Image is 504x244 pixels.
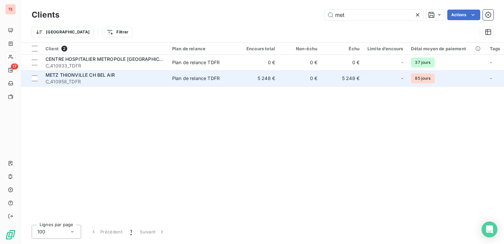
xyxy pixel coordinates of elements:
button: Suivant [136,225,169,239]
div: Plan de relance [172,46,233,51]
h3: Clients [32,9,59,21]
span: 17 [11,63,18,69]
div: Limite d’encours [367,46,403,51]
span: C_410933_TDFR [46,62,164,69]
div: Open Intercom Messenger [482,222,497,237]
span: CENTRE HOSPITALIER METROPOLE [GEOGRAPHIC_DATA] [46,56,175,62]
button: Filtrer [102,27,133,37]
span: 100 [37,228,45,235]
a: 17 [5,65,16,75]
div: Plan de relance TDFR [172,59,220,66]
td: 0 € [321,55,363,70]
button: [GEOGRAPHIC_DATA] [32,27,94,37]
span: - [401,75,403,82]
input: Rechercher [325,10,424,20]
span: METZ THIONVILLE CH BEL AIR [46,72,115,78]
td: 5 248 € [237,70,279,86]
div: Plan de relance TDFR [172,75,220,82]
span: C_410958_TDFR [46,78,164,85]
div: Délai moyen de paiement [411,46,482,51]
span: 2 [61,46,67,52]
button: Précédent [86,225,126,239]
span: 85 jours [411,73,434,83]
button: Actions [447,10,480,20]
span: 1 [130,228,132,235]
td: 0 € [279,70,321,86]
span: - [490,75,492,81]
button: 1 [126,225,136,239]
div: Non-échu [283,46,317,51]
div: Échu [325,46,360,51]
td: 0 € [237,55,279,70]
td: 0 € [279,55,321,70]
span: 37 jours [411,58,434,67]
span: - [490,60,492,65]
span: - [401,59,403,66]
img: Logo LeanPay [5,229,16,240]
td: 5 248 € [321,70,363,86]
span: Client [46,46,59,51]
div: TE [5,4,16,15]
div: Encours total [241,46,275,51]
